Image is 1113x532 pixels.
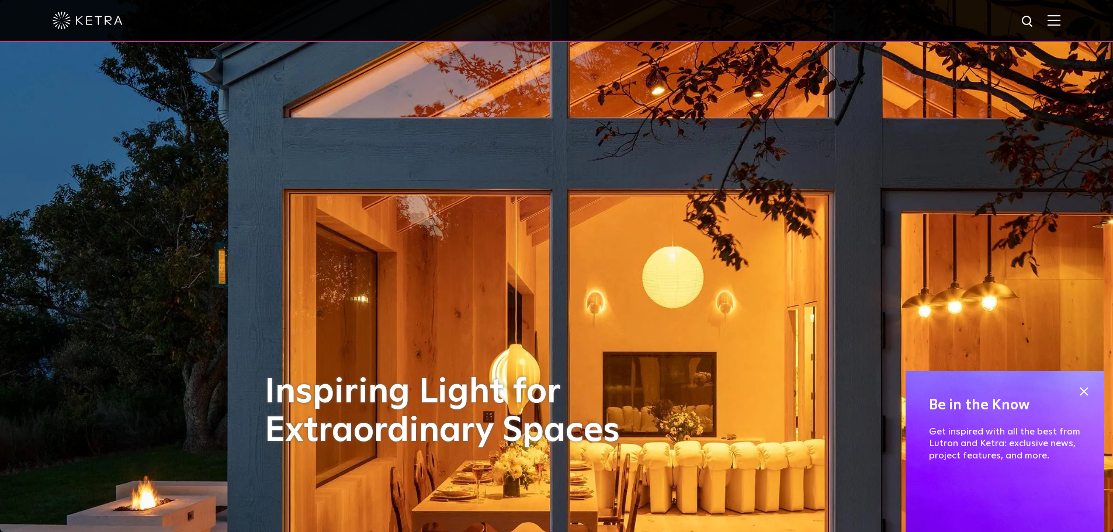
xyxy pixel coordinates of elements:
img: search icon [1021,15,1035,29]
h1: Inspiring Light for Extraordinary Spaces [265,373,644,450]
h4: Be in the Know [929,394,1081,416]
img: ketra-logo-2019-white [53,12,123,29]
p: Get inspired with all the best from Lutron and Ketra: exclusive news, project features, and more. [929,426,1081,462]
img: Hamburger%20Nav.svg [1048,15,1060,26]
